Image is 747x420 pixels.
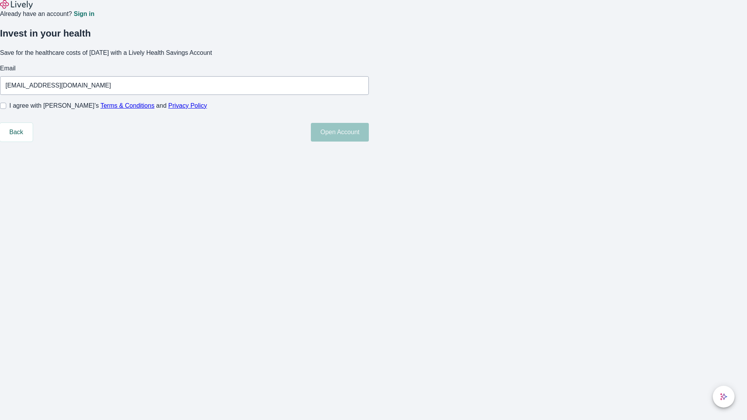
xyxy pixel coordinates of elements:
span: I agree with [PERSON_NAME]’s and [9,101,207,110]
svg: Lively AI Assistant [720,393,728,401]
a: Sign in [74,11,94,17]
a: Terms & Conditions [100,102,154,109]
button: chat [713,386,735,408]
a: Privacy Policy [168,102,207,109]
